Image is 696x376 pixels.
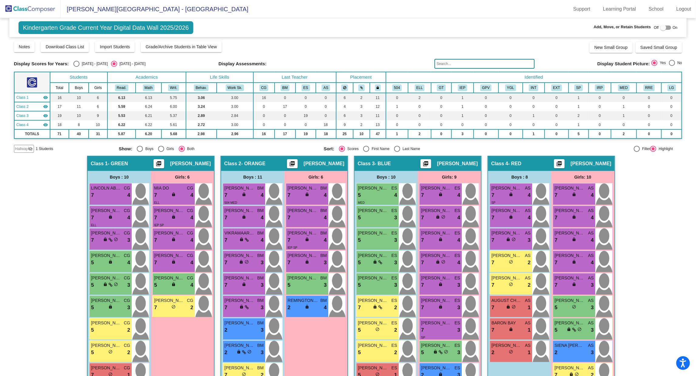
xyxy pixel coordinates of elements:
td: 10 [69,111,89,120]
td: Cheri Gonzales - GREEN [14,93,50,102]
td: 5.87 [107,129,136,138]
span: [PERSON_NAME] [421,185,451,191]
span: [PERSON_NAME] HERC [288,185,318,191]
td: 2 [353,93,370,102]
td: 0 [253,102,275,111]
td: 0 [589,120,611,129]
td: 6 [336,111,353,120]
span: Class 4 [491,161,508,167]
input: Search... [434,59,535,69]
th: Placement [336,72,386,83]
td: 3 [451,129,473,138]
button: EXT [551,84,562,91]
td: 0 [275,120,296,129]
a: Support [569,4,595,14]
th: Cheri Gonzales [253,83,275,93]
button: Work Sk. [226,84,244,91]
td: 71 [50,129,69,138]
td: 5.68 [161,129,186,138]
td: 6 [89,93,107,102]
td: 0 [661,129,682,138]
td: 1 [611,102,637,111]
td: 6.20 [136,129,161,138]
div: Boys : 8 [488,171,551,183]
button: SP [574,84,583,91]
button: Writ. [168,84,179,91]
div: First Name [369,146,390,152]
td: 10 [69,93,89,102]
span: New Small Group [594,45,628,50]
span: [PERSON_NAME] [358,185,388,191]
td: 5.53 [107,111,136,120]
span: Hallway [15,146,28,152]
button: Notes [14,41,35,52]
td: 1 [386,102,408,111]
th: Keep with students [353,83,370,93]
th: Speech [569,83,589,93]
td: 2.98 [186,129,217,138]
div: Last Name [400,146,420,152]
mat-radio-group: Select an option [324,146,524,152]
td: 0 [431,111,452,120]
span: Show: [119,146,132,152]
td: 2 [611,129,637,138]
td: 18 [316,120,336,129]
td: 1 [569,102,589,111]
td: 0 [589,102,611,111]
td: 0 [637,93,661,102]
button: MED [618,84,630,91]
span: LINCOLN ABRO [91,185,121,191]
mat-icon: picture_as_pdf [289,161,296,169]
span: Kindergarten Grade Current Year Digital Data Wall 2025/2026 [19,21,193,34]
td: 0 [253,120,275,129]
th: Extrovert [545,83,569,93]
td: 11 [370,111,386,120]
td: 16 [253,93,275,102]
td: 6 [336,93,353,102]
button: IEP [458,84,467,91]
button: BM [281,84,290,91]
td: TOTALS [14,129,50,138]
mat-icon: visibility [43,113,48,118]
span: Import Students [100,44,130,49]
td: 0 [637,120,661,129]
td: 13 [370,120,386,129]
span: Display Assessments: [218,61,267,67]
button: Behav. [194,84,208,91]
mat-icon: picture_as_pdf [155,161,162,169]
td: 11 [370,93,386,102]
button: GT [437,84,445,91]
td: 1 [386,129,408,138]
mat-icon: visibility [43,104,48,109]
td: 3.00 [217,120,253,129]
div: Boys [143,146,154,152]
td: Elizabeth Soper - BLUE [14,111,50,120]
td: 31 [89,129,107,138]
span: Class 3 [358,161,375,167]
td: 0 [498,102,523,111]
span: [PERSON_NAME] [170,161,211,167]
td: 1 [569,120,589,129]
td: 0 [431,102,452,111]
td: 0 [386,120,408,129]
td: 0 [275,111,296,120]
button: Print Students Details [287,159,298,168]
div: Girls: 6 [151,171,214,183]
div: No [675,60,682,66]
td: 1 [569,93,589,102]
div: Girls: 10 [551,171,614,183]
span: Class 3 [16,113,29,118]
span: [PERSON_NAME] [492,185,522,191]
mat-radio-group: Select an option [73,61,146,67]
th: Elizabeth Soper [296,83,316,93]
td: 18 [316,129,336,138]
th: Good Parent Volunteer [474,83,498,93]
span: Sort: [324,146,334,152]
span: [PERSON_NAME] [225,185,255,191]
td: 47 [370,129,386,138]
td: 0 [431,129,452,138]
button: ES [302,84,310,91]
td: 3.00 [217,102,253,111]
td: 0 [474,120,498,129]
span: 7 [225,191,227,199]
